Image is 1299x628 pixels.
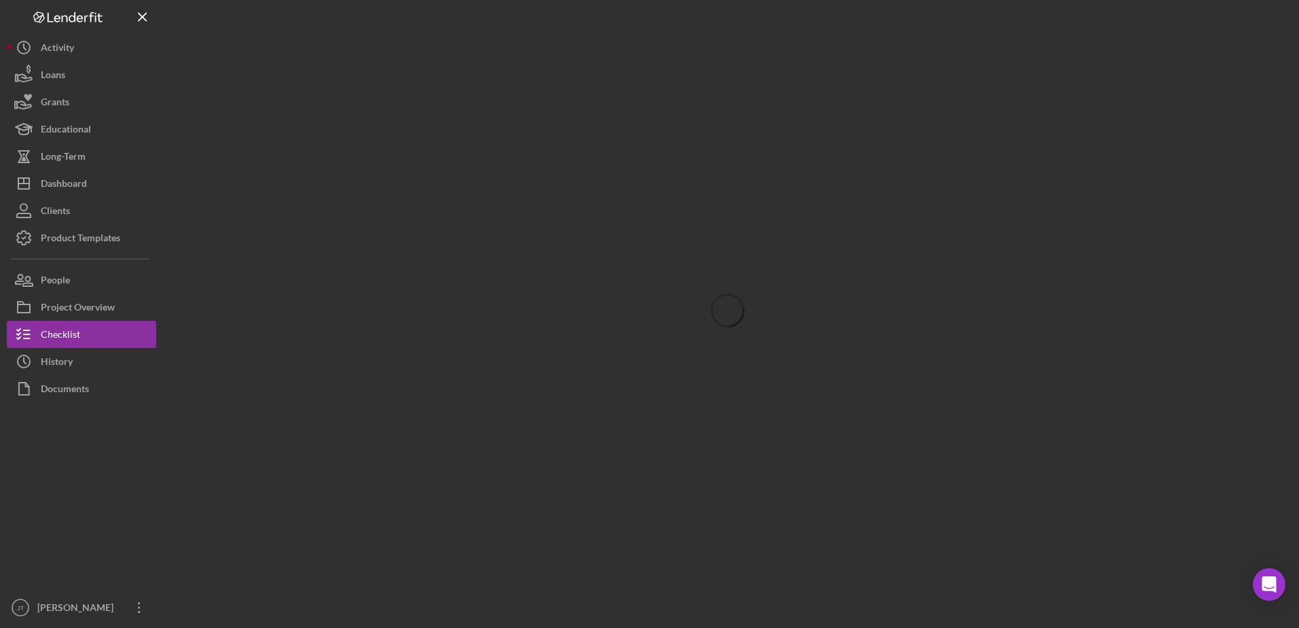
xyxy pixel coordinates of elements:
button: People [7,266,156,294]
button: Dashboard [7,170,156,197]
div: People [41,266,70,297]
div: Grants [41,88,69,119]
div: Project Overview [41,294,115,324]
div: Documents [41,375,89,406]
button: Long-Term [7,143,156,170]
div: Activity [41,34,74,65]
div: Long-Term [41,143,86,173]
div: Educational [41,116,91,146]
button: Loans [7,61,156,88]
div: Product Templates [41,224,120,255]
text: JT [17,604,24,612]
button: Documents [7,375,156,402]
button: Checklist [7,321,156,348]
div: Loans [41,61,65,92]
button: Activity [7,34,156,61]
div: Clients [41,197,70,228]
button: Product Templates [7,224,156,251]
div: Dashboard [41,170,87,200]
div: History [41,348,73,379]
button: JT[PERSON_NAME] [7,594,156,621]
div: [PERSON_NAME] [34,594,122,625]
button: Project Overview [7,294,156,321]
button: History [7,348,156,375]
button: Grants [7,88,156,116]
div: Checklist [41,321,80,351]
div: Open Intercom Messenger [1253,568,1285,601]
button: Clients [7,197,156,224]
button: Educational [7,116,156,143]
